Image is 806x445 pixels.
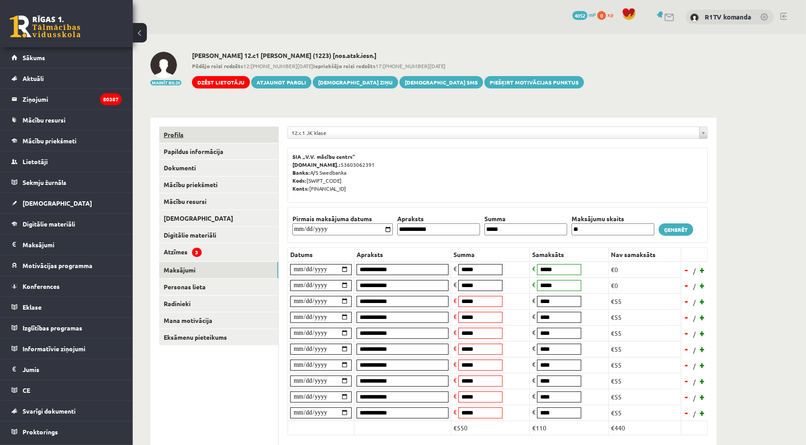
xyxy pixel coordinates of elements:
[532,328,536,336] span: €
[609,293,681,309] td: €55
[23,407,76,415] span: Svarīgi dokumenti
[682,311,691,324] a: -
[159,227,278,243] a: Digitālie materiāli
[395,214,482,223] th: Apraksts
[292,153,703,192] p: 53603062391 A/S Swedbanka [SWIFT_CODE] [FINANCIAL_ID]
[682,342,691,356] a: -
[159,279,278,295] a: Personas lieta
[609,421,681,435] td: €440
[251,76,311,88] a: Atjaunot paroli
[292,161,341,168] b: [DOMAIN_NAME].:
[453,296,457,304] span: €
[12,338,122,359] a: Informatīvie ziņojumi
[692,314,697,323] span: /
[12,422,122,442] a: Proktorings
[569,214,656,223] th: Maksājumu skaits
[482,214,569,223] th: Summa
[698,311,707,324] a: +
[532,360,536,368] span: €
[682,295,691,308] a: -
[12,214,122,234] a: Digitālie materiāli
[23,261,92,269] span: Motivācijas programma
[609,247,681,261] th: Nav samaksāts
[572,11,587,20] span: 4052
[159,143,278,160] a: Papildus informācija
[532,408,536,416] span: €
[692,298,697,307] span: /
[589,11,596,18] span: mP
[698,390,707,403] a: +
[692,282,697,291] span: /
[313,62,376,69] b: Iepriekšējo reizi redzēts
[597,11,618,18] a: 0 xp
[453,408,457,416] span: €
[23,386,30,394] span: CE
[682,279,691,292] a: -
[451,421,530,435] td: €550
[10,15,81,38] a: Rīgas 1. Tālmācības vidusskola
[23,54,45,61] span: Sākums
[698,358,707,372] a: +
[313,76,398,88] a: [DEMOGRAPHIC_DATA] ziņu
[453,280,457,288] span: €
[532,312,536,320] span: €
[12,297,122,317] a: Eklase
[23,89,122,109] legend: Ziņojumi
[159,295,278,312] a: Radinieki
[609,325,681,341] td: €55
[453,328,457,336] span: €
[682,263,691,276] a: -
[484,76,584,88] a: Piešķirt motivācijas punktus
[288,127,707,138] a: 12.c1 JK klase
[532,280,536,288] span: €
[12,255,122,276] a: Motivācijas programma
[12,359,122,380] a: Jumis
[609,373,681,389] td: €55
[23,234,122,255] legend: Maksājumi
[292,185,309,192] b: Konts:
[530,421,609,435] td: €110
[23,428,58,436] span: Proktorings
[23,116,65,124] span: Mācību resursi
[453,344,457,352] span: €
[399,76,483,88] a: [DEMOGRAPHIC_DATA] SMS
[682,406,691,419] a: -
[192,248,202,257] span: 3
[609,261,681,277] td: €0
[23,220,75,228] span: Digitālie materiāli
[12,401,122,421] a: Svarīgi dokumenti
[150,80,181,85] button: Mainīt bildi
[572,11,596,18] a: 4052 mP
[23,365,39,373] span: Jumis
[12,193,122,213] a: [DEMOGRAPHIC_DATA]
[159,243,278,261] a: Atzīmes3
[12,47,122,68] a: Sākums
[453,265,457,272] span: €
[159,160,278,176] a: Dokumenti
[597,11,606,20] span: 0
[159,127,278,143] a: Profils
[530,247,609,261] th: Samaksāts
[12,89,122,109] a: Ziņojumi80387
[453,312,457,320] span: €
[698,279,707,292] a: +
[23,303,42,311] span: Eklase
[698,295,707,308] a: +
[23,178,66,186] span: Sekmju žurnāls
[23,157,48,165] span: Lietotāji
[192,62,243,69] b: Pēdējo reizi redzēts
[692,266,697,276] span: /
[12,68,122,88] a: Aktuāli
[690,13,699,22] img: R1TV komanda
[698,342,707,356] a: +
[159,193,278,210] a: Mācību resursi
[150,52,177,78] img: Daniela Kozlovska
[12,172,122,192] a: Sekmju žurnāls
[609,341,681,357] td: €55
[659,223,693,236] a: Ģenerēt
[692,361,697,371] span: /
[23,345,85,353] span: Informatīvie ziņojumi
[682,390,691,403] a: -
[682,374,691,387] a: -
[159,262,278,278] a: Maksājumi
